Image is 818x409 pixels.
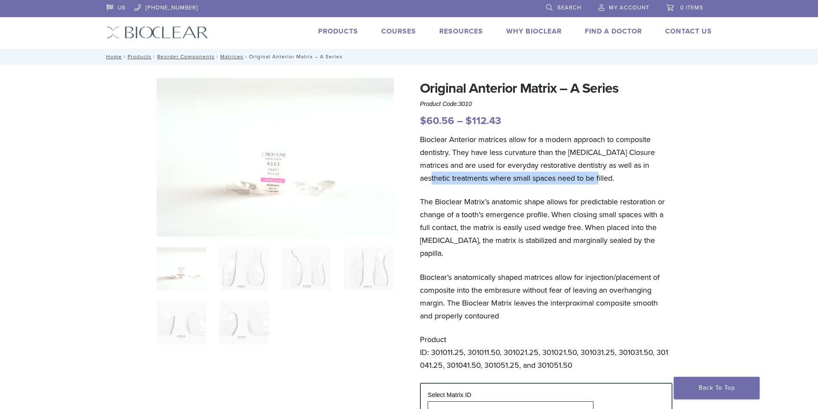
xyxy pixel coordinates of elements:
[282,247,331,290] img: Original Anterior Matrix - A Series - Image 3
[439,27,483,36] a: Resources
[459,100,472,107] span: 3010
[157,78,394,236] img: Anterior Original A Series Matrices
[420,78,672,99] h1: Original Anterior Matrix – A Series
[674,377,760,399] a: Back To Top
[420,100,472,107] span: Product Code:
[215,55,220,59] span: /
[152,55,157,59] span: /
[680,4,703,11] span: 0 items
[157,301,206,344] img: Original Anterior Matrix - A Series - Image 5
[318,27,358,36] a: Products
[585,27,642,36] a: Find A Doctor
[219,301,268,344] img: Original Anterior Matrix - A Series - Image 6
[428,391,471,398] label: Select Matrix ID
[157,54,215,60] a: Reorder Components
[465,115,472,127] span: $
[157,247,206,290] img: Anterior-Original-A-Series-Matrices-324x324.jpg
[420,195,672,260] p: The Bioclear Matrix’s anatomic shape allows for predictable restoration or change of a tooth’s em...
[106,26,208,39] img: Bioclear
[381,27,416,36] a: Courses
[465,115,501,127] bdi: 112.43
[420,133,672,185] p: Bioclear Anterior matrices allow for a modern approach to composite dentistry. They have less cur...
[420,271,672,322] p: Bioclear’s anatomically shaped matrices allow for injection/placement of composite into the embra...
[457,115,463,127] span: –
[344,247,393,290] img: Original Anterior Matrix - A Series - Image 4
[220,54,243,60] a: Matrices
[100,49,718,64] nav: Original Anterior Matrix – A Series
[506,27,562,36] a: Why Bioclear
[609,4,649,11] span: My Account
[420,115,454,127] bdi: 60.56
[103,54,122,60] a: Home
[420,115,426,127] span: $
[665,27,712,36] a: Contact Us
[420,333,672,372] p: Product ID: 301011.25, 301011.50, 301021.25, 301021.50, 301031.25, 301031.50, 301041.25, 301041.5...
[122,55,128,59] span: /
[557,4,581,11] span: Search
[219,247,268,290] img: Original Anterior Matrix - A Series - Image 2
[243,55,249,59] span: /
[128,54,152,60] a: Products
